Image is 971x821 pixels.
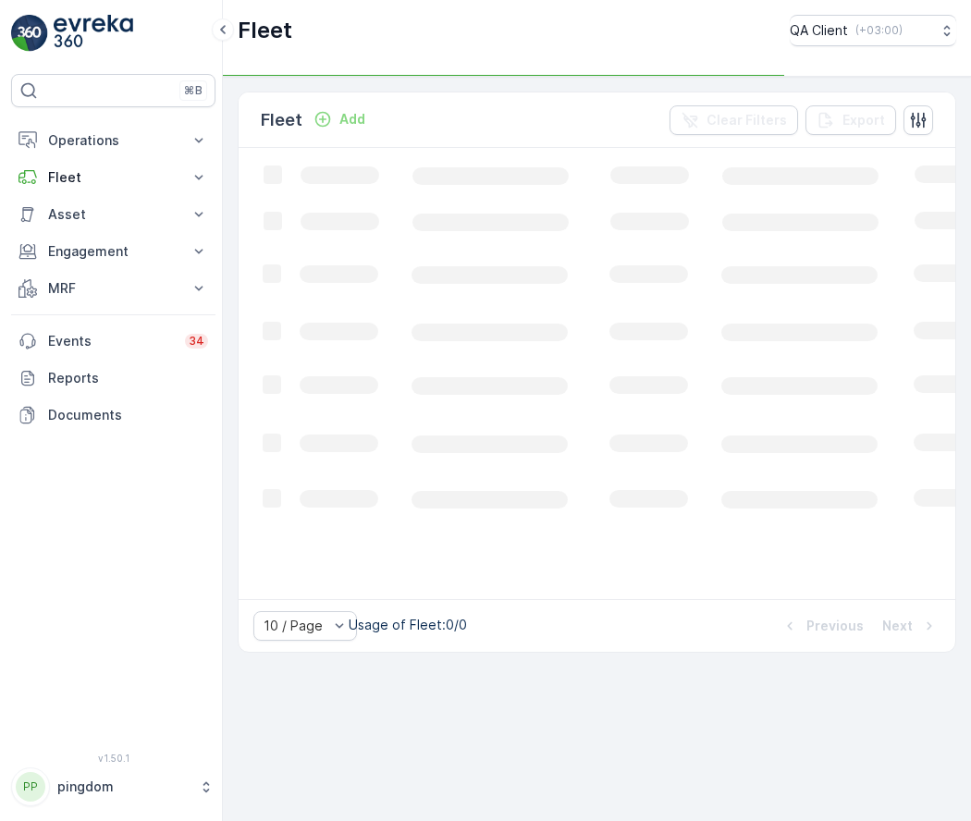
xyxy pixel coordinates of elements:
[339,110,365,129] p: Add
[189,334,204,349] p: 34
[882,617,913,635] p: Next
[790,15,956,46] button: QA Client(+03:00)
[48,406,208,424] p: Documents
[48,332,174,350] p: Events
[11,233,215,270] button: Engagement
[11,360,215,397] a: Reports
[11,270,215,307] button: MRF
[238,16,292,45] p: Fleet
[670,105,798,135] button: Clear Filters
[11,767,215,806] button: PPpingdom
[842,111,885,129] p: Export
[11,753,215,764] span: v 1.50.1
[707,111,787,129] p: Clear Filters
[48,168,178,187] p: Fleet
[54,15,133,52] img: logo_light-DOdMpM7g.png
[261,107,302,133] p: Fleet
[349,616,467,634] p: Usage of Fleet : 0/0
[880,615,940,637] button: Next
[48,131,178,150] p: Operations
[11,159,215,196] button: Fleet
[806,617,864,635] p: Previous
[184,83,203,98] p: ⌘B
[855,23,903,38] p: ( +03:00 )
[11,323,215,360] a: Events34
[805,105,896,135] button: Export
[48,205,178,224] p: Asset
[16,772,45,802] div: PP
[11,196,215,233] button: Asset
[306,108,373,130] button: Add
[48,242,178,261] p: Engagement
[48,279,178,298] p: MRF
[11,397,215,434] a: Documents
[11,15,48,52] img: logo
[790,21,848,40] p: QA Client
[11,122,215,159] button: Operations
[779,615,866,637] button: Previous
[48,369,208,387] p: Reports
[57,778,190,796] p: pingdom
